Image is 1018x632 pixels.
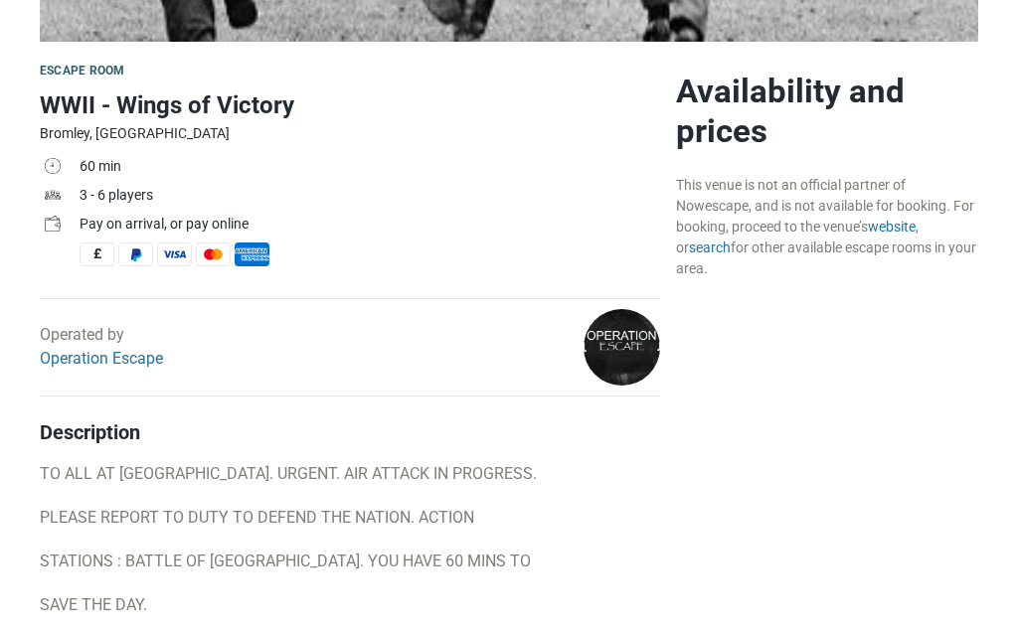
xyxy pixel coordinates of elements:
[40,88,660,124] h1: WWII - Wings of Victory
[80,243,114,267] span: Cash
[676,176,978,280] div: This venue is not an official partner of Nowescape, and is not available for booking. For booking...
[157,243,192,267] span: Visa
[40,65,124,79] span: Escape room
[235,243,269,267] span: American Express
[80,215,660,236] div: Pay on arrival, or pay online
[40,594,660,618] p: SAVE THE DAY.
[584,310,660,387] img: a8baa56554f96369l.png
[40,551,660,574] p: STATIONS : BATTLE OF [GEOGRAPHIC_DATA]. YOU HAVE 60 MINS TO
[40,421,660,445] h4: Description
[80,155,660,184] td: 60 min
[40,350,163,369] a: Operation Escape
[40,463,660,487] p: TO ALL AT [GEOGRAPHIC_DATA]. URGENT. AIR ATTACK IN PROGRESS.
[40,124,660,145] div: Bromley, [GEOGRAPHIC_DATA]
[196,243,231,267] span: MasterCard
[676,73,978,152] h2: Availability and prices
[80,184,660,213] td: 3 - 6 players
[868,220,916,236] a: website
[118,243,153,267] span: PayPal
[40,324,163,372] div: Operated by
[689,240,731,256] a: search
[40,507,660,531] p: PLEASE REPORT TO DUTY TO DEFEND THE NATION. ACTION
